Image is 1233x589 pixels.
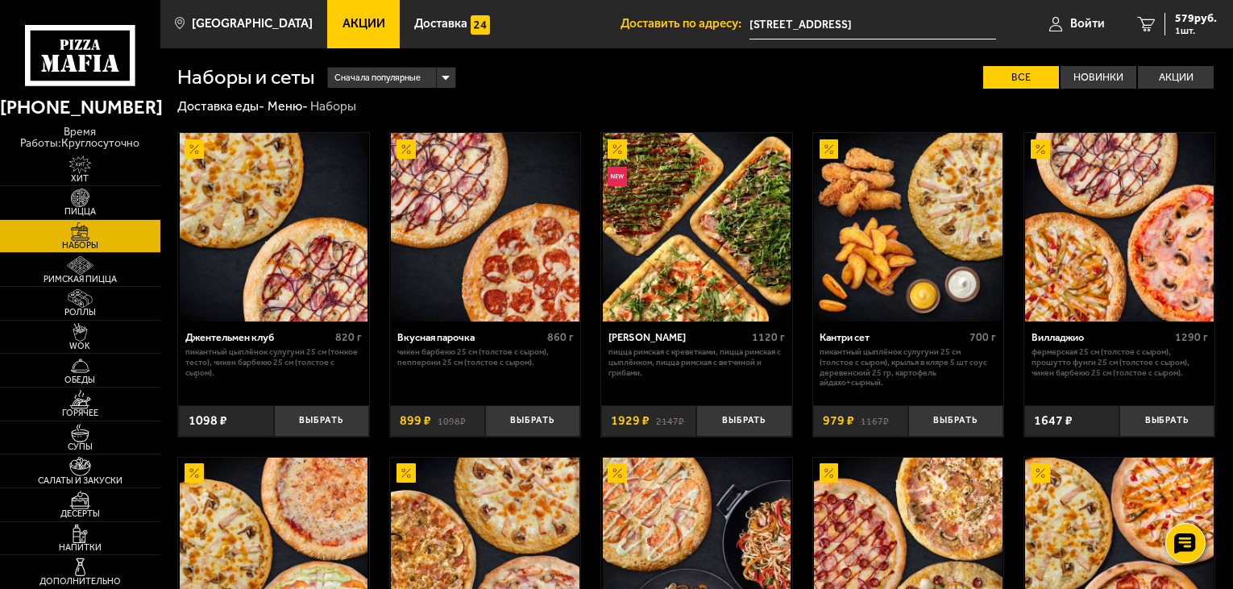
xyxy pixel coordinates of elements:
span: Доставить по адресу: [621,18,749,30]
h1: Наборы и сеты [177,67,314,88]
s: 1167 ₽ [861,414,889,427]
div: Кантри сет [820,331,965,343]
a: АкционныйКантри сет [813,133,1003,321]
span: Сначала популярные [334,66,421,90]
a: АкционныйВилладжио [1024,133,1214,321]
img: Акционный [1031,463,1050,483]
span: 579 руб. [1175,13,1217,24]
span: 1929 ₽ [611,414,650,427]
span: [GEOGRAPHIC_DATA] [192,18,313,30]
label: Новинки [1061,66,1136,89]
img: Акционный [185,463,204,483]
span: 1098 ₽ [189,414,227,427]
a: АкционныйДжентельмен клуб [178,133,368,321]
span: 1 шт. [1175,26,1217,35]
img: Акционный [396,463,416,483]
img: Вкусная парочка [391,133,579,321]
a: Меню- [268,98,308,114]
img: Акционный [608,463,627,483]
img: 15daf4d41897b9f0e9f617042186c801.svg [471,15,490,35]
span: 899 ₽ [400,414,431,427]
button: Выбрать [908,405,1003,437]
p: Пикантный цыплёнок сулугуни 25 см (тонкое тесто), Чикен Барбекю 25 см (толстое с сыром). [185,347,362,378]
img: Акционный [1031,139,1050,159]
span: Акции [342,18,385,30]
p: Чикен Барбекю 25 см (толстое с сыром), Пепперони 25 см (толстое с сыром). [397,347,574,368]
img: Акционный [396,139,416,159]
p: Пицца Римская с креветками, Пицца Римская с цыплёнком, Пицца Римская с ветчиной и грибами. [608,347,785,378]
img: Акционный [820,139,839,159]
span: Войти [1070,18,1105,30]
img: Кантри сет [814,133,1002,321]
p: Фермерская 25 см (толстое с сыром), Прошутто Фунги 25 см (толстое с сыром), Чикен Барбекю 25 см (... [1032,347,1208,378]
a: Доставка еды- [177,98,264,114]
img: Акционный [185,139,204,159]
img: Акционный [820,463,839,483]
img: Джентельмен клуб [180,133,367,321]
img: Мама Миа [603,133,791,321]
span: Доставка [414,18,467,30]
button: Выбрать [274,405,369,437]
span: 1120 г [752,330,785,344]
span: 1647 ₽ [1034,414,1073,427]
img: Вилладжио [1025,133,1213,321]
img: Акционный [608,139,627,159]
div: Вилладжио [1032,331,1171,343]
div: Вкусная парочка [397,331,543,343]
span: 700 г [969,330,996,344]
a: АкционныйНовинкаМама Миа [601,133,791,321]
img: Новинка [608,167,627,186]
label: Акции [1138,66,1214,89]
button: Выбрать [485,405,580,437]
p: Пикантный цыплёнок сулугуни 25 см (толстое с сыром), крылья в кляре 5 шт соус деревенский 25 гр, ... [820,347,996,388]
div: Джентельмен клуб [185,331,331,343]
span: 820 г [335,330,362,344]
s: 1098 ₽ [438,414,466,427]
div: [PERSON_NAME] [608,331,748,343]
div: Наборы [310,98,356,115]
span: 979 ₽ [823,414,854,427]
span: 860 г [547,330,574,344]
span: 1290 г [1175,330,1208,344]
label: Все [983,66,1059,89]
button: Выбрать [696,405,791,437]
button: Выбрать [1119,405,1214,437]
s: 2147 ₽ [656,414,684,427]
input: Ваш адрес доставки [749,10,996,39]
a: АкционныйВкусная парочка [390,133,580,321]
